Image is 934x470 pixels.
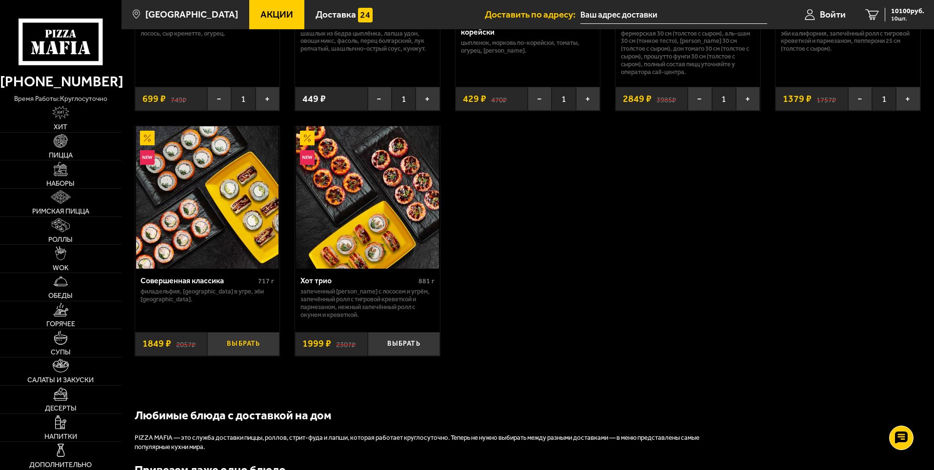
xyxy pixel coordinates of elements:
[302,94,326,104] span: 449 ₽
[231,87,255,111] span: 1
[300,288,435,319] p: Запеченный [PERSON_NAME] с лососем и угрём, Запечённый ролл с тигровой креветкой и пармезаном, Не...
[171,94,186,104] s: 749 ₽
[207,87,231,111] button: −
[296,126,438,269] img: Хот трио
[207,332,279,356] button: Выбрать
[392,87,416,111] span: 1
[300,131,315,145] img: Акционный
[783,94,812,104] span: 1379 ₽
[176,339,196,349] s: 2057 ₽
[781,30,915,53] p: Эби Калифорния, Запечённый ролл с тигровой креветкой и пармезаном, Пепперони 25 см (толстое с сыр...
[260,10,293,19] span: Акции
[140,131,155,145] img: Акционный
[145,10,238,19] span: [GEOGRAPHIC_DATA]
[463,94,486,104] span: 429 ₽
[53,264,69,271] span: WOK
[896,87,920,111] button: +
[29,461,92,468] span: Дополнительно
[623,94,652,104] span: 2849 ₽
[27,376,94,383] span: Салаты и закуски
[44,433,77,440] span: Напитки
[135,409,331,422] b: Любимые блюда с доставкой на дом
[418,277,435,285] span: 881 г
[316,10,356,19] span: Доставка
[46,320,75,327] span: Горячее
[135,126,280,269] a: АкционныйНовинкаСовершенная классика
[368,87,392,111] button: −
[872,87,896,111] span: 1
[51,349,71,355] span: Супы
[48,292,73,299] span: Обеды
[136,126,278,269] img: Совершенная классика
[368,332,440,356] button: Выбрать
[688,87,712,111] button: −
[140,288,275,303] p: Филадельфия, [GEOGRAPHIC_DATA] в угре, Эби [GEOGRAPHIC_DATA].
[816,94,836,104] s: 1757 ₽
[140,150,155,165] img: Новинка
[300,276,416,285] div: Хот трио
[820,10,846,19] span: Войти
[135,433,720,452] p: PIZZA MAFIA — это служба доставки пиццы, роллов, стрит-фуда и лапши, которая работает круглосуточ...
[48,236,73,243] span: Роллы
[300,30,435,53] p: шашлык из бедра цыплёнка, лапша удон, овощи микс, фасоль, перец болгарский, лук репчатый, шашлычн...
[256,87,279,111] button: +
[656,94,676,104] s: 3985 ₽
[140,276,256,285] div: Совершенная классика
[552,87,576,111] span: 1
[848,87,872,111] button: −
[258,277,274,285] span: 717 г
[736,87,760,111] button: +
[142,339,171,349] span: 1849 ₽
[336,339,356,349] s: 2307 ₽
[54,123,67,130] span: Хит
[485,10,580,19] span: Доставить по адресу:
[461,39,595,55] p: цыпленок, морковь по-корейски, томаты, огурец, [PERSON_NAME].
[891,16,924,21] span: 10 шт.
[46,180,75,187] span: Наборы
[576,87,600,111] button: +
[491,94,507,104] s: 470 ₽
[358,8,373,22] img: 15daf4d41897b9f0e9f617042186c801.svg
[891,8,924,15] span: 10100 руб.
[49,152,73,158] span: Пицца
[302,339,331,349] span: 1999 ₽
[140,30,275,38] p: лосось, Сыр креметте, огурец.
[621,30,755,77] p: Фермерская 30 см (толстое с сыром), Аль-Шам 30 см (тонкое тесто), [PERSON_NAME] 30 см (толстое с ...
[300,150,315,165] img: Новинка
[416,87,439,111] button: +
[32,208,89,215] span: Римская пицца
[580,6,767,24] input: Ваш адрес доставки
[295,126,440,269] a: АкционныйНовинкаХот трио
[712,87,736,111] span: 1
[142,94,166,104] span: 699 ₽
[45,405,77,411] span: Десерты
[528,87,552,111] button: −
